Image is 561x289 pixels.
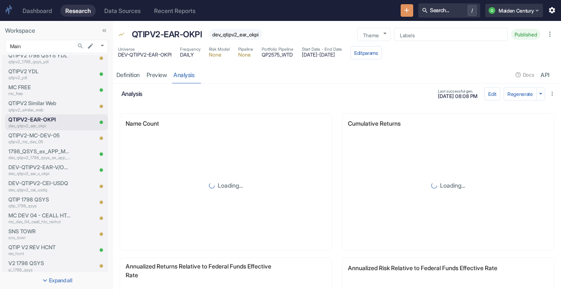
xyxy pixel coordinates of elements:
[8,250,70,257] p: rev_hcnt
[116,71,140,79] div: Definition
[8,67,70,75] p: QTIPV2 YDL
[8,59,70,65] p: qtipv2_1798_qsys_ydl
[8,170,70,177] p: dev_qtipv2_ear_v_okpi
[8,219,70,225] p: mc_dev_04_ceall_htc_revhct
[8,107,70,113] p: qtipv2_similar_web
[512,68,537,82] button: Docs
[8,259,70,273] a: V2 1798 QSYSsi_1798_qsys
[180,46,201,52] span: Frequency
[118,31,125,39] span: Signal
[23,7,52,14] div: Dashboard
[118,52,172,57] span: DEV-QTIPV2-EAR-OKPI
[8,52,70,59] p: QTIPV2 1798 QSYS YDL
[8,116,70,124] p: QTIPV2-EAR-OKPI
[8,235,70,241] p: sns_towr
[209,52,230,57] span: None
[8,179,70,193] a: DEV-QTIPV2-CEI-USDQdev_qtipv2_cei_usdq
[8,267,70,273] p: si_1798_qsys
[65,7,91,14] div: Research
[8,83,70,97] a: MC FREEmc_free
[350,46,382,59] button: Editparams
[8,227,70,241] a: SNS TOWRsns_towr
[484,87,500,101] button: config
[8,155,70,161] p: dev_qtipv2_1798_qsys_ex_app_msc
[302,46,342,52] span: Start Date - End Date
[143,66,170,83] a: preview
[302,52,342,57] span: [DATE] - [DATE]
[8,123,70,129] p: dev_qtipv2_ear_okpi
[75,41,86,52] button: Search...
[113,66,561,83] div: resource tabs
[8,212,70,225] a: MC DEV 04 - CEALL HTC REVHCTmc_dev_04_ceall_htc_revhct
[418,3,480,18] button: Search.../
[5,26,108,35] p: Workspace
[118,46,172,52] span: Universe
[541,71,550,79] div: API
[5,40,108,53] div: Main
[8,99,70,107] p: QTIPV2 Similar Web
[8,179,70,187] p: DEV-QTIPV2-CEI-USDQ
[8,212,70,219] p: MC DEV 04 - CEALL HTC REVHCT
[8,243,70,251] p: QTIP V2 REV HCNT
[8,132,70,145] a: QTIPV2-MC-DEV-05qtipv2_mc_dev_05
[8,116,70,129] a: QTIPV2-EAR-OKPIdev_qtipv2_ear_okpi
[8,83,70,91] p: MC FREE
[504,87,537,101] button: Regenerate
[85,41,96,52] button: edit
[180,52,201,57] span: DAILY
[8,187,70,193] p: dev_qtipv2_cei_usdq
[2,274,111,287] button: Expand all
[8,163,70,171] p: DEV-QTIPV2-EAR-V/OKPI
[485,4,543,17] button: QMaiden Century
[348,263,510,272] p: Annualized Risk Relative to Federal Funds Effective Rate
[8,99,70,113] a: QTIPV2 Similar Webqtipv2_similar_web
[440,181,466,190] p: Loading...
[8,243,70,257] a: QTIP V2 REV HCNTrev_hcnt
[126,119,172,128] p: Name Count
[8,196,70,204] p: QTIP 1798 QSYS
[8,196,70,209] a: QTIP 1798 QSYSqtip_1798_qsys
[126,262,293,279] p: Annualized Returns Relative to Federal Funds Effective Rate
[238,52,253,57] span: None
[154,7,196,14] div: Recent Reports
[149,5,201,17] a: Recent Reports
[8,67,70,81] a: QTIPV2 YDLqtipv2_ydl
[489,7,495,14] div: Q
[238,46,253,52] span: Pipeline
[99,5,146,17] a: Data Sources
[170,66,198,83] a: analysis
[18,5,57,17] a: Dashboard
[104,7,141,14] div: Data Sources
[8,227,70,235] p: SNS TOWR
[262,46,293,52] span: Portfolio Pipeline
[8,147,70,155] p: 1798_QSYS_ex_APP_MSC.V2.PIT
[8,75,70,81] p: qtipv2_ydl
[8,203,70,209] p: qtip_1798_qsys
[8,163,70,177] a: DEV-QTIPV2-EAR-V/OKPIdev_qtipv2_ear_v_okpi
[262,52,293,57] span: QP2575_WTD
[438,94,478,99] span: [DATE] 08:08 PM
[8,52,70,65] a: QTIPV2 1798 QSYS YDLqtipv2_1798_qsys_ydl
[218,181,243,190] p: Loading...
[511,31,540,38] span: Published
[132,28,202,41] p: QTIPV2-EAR-OKPI
[121,90,433,97] h6: analysis
[8,147,70,161] a: 1798_QSYS_ex_APP_MSC.V2.PITdev_qtipv2_1798_qsys_ex_app_msc
[8,90,70,97] p: mc_free
[348,119,414,128] p: Cumulative Returns
[209,31,262,38] span: dev_qtipv2_ear_okpi
[8,132,70,139] p: QTIPV2-MC-DEV-05
[438,89,478,93] span: Last successful gen.
[99,25,110,36] button: Collapse Sidebar
[8,259,70,267] p: V2 1798 QSYS
[401,4,414,17] button: New Resource
[8,139,70,145] p: qtipv2_mc_dev_05
[130,26,204,43] div: QTIPV2-EAR-OKPI
[60,5,96,17] a: Research
[209,46,230,52] span: Risk Model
